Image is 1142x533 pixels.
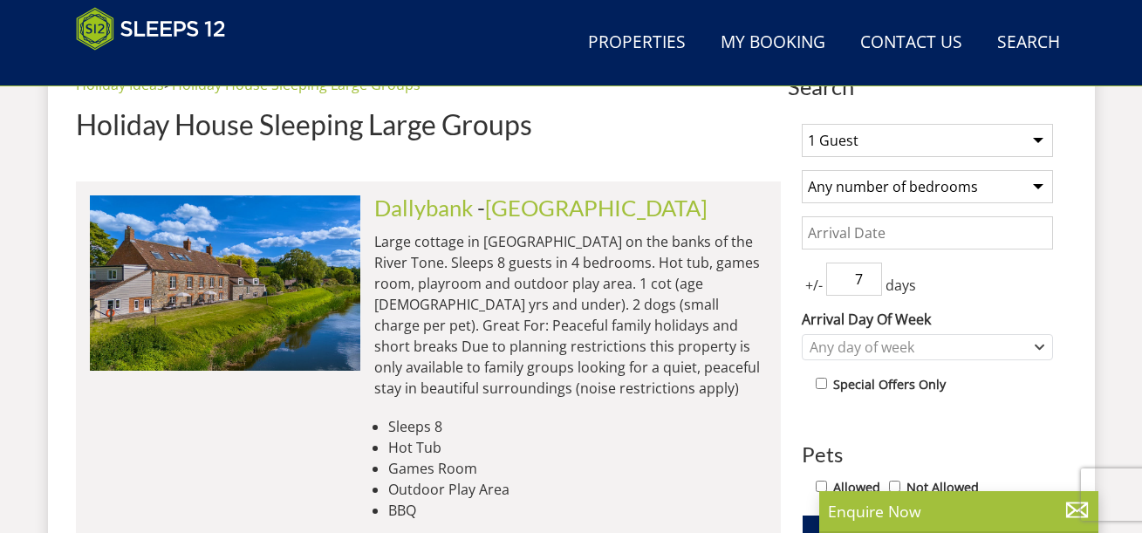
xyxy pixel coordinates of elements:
iframe: Customer reviews powered by Trustpilot [67,61,250,76]
a: Dallybank [374,195,473,221]
li: Games Room [388,458,767,479]
span: - [477,195,708,221]
a: [GEOGRAPHIC_DATA] [485,195,708,221]
li: Outdoor Play Area [388,479,767,500]
h1: Holiday House Sleeping Large Groups [76,109,781,140]
img: Sleeps 12 [76,7,226,51]
li: Sleeps 8 [388,416,767,437]
a: Properties [581,24,693,63]
li: Hot Tub [388,437,767,458]
li: BBQ [388,500,767,521]
span: Search [788,74,1067,99]
img: riverside-somerset-holiday-accommodation-home-sleeps-8.original.jpg [90,195,360,370]
p: Large cottage in [GEOGRAPHIC_DATA] on the banks of the River Tone. Sleeps 8 guests in 4 bedrooms.... [374,231,767,399]
a: My Booking [714,24,832,63]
